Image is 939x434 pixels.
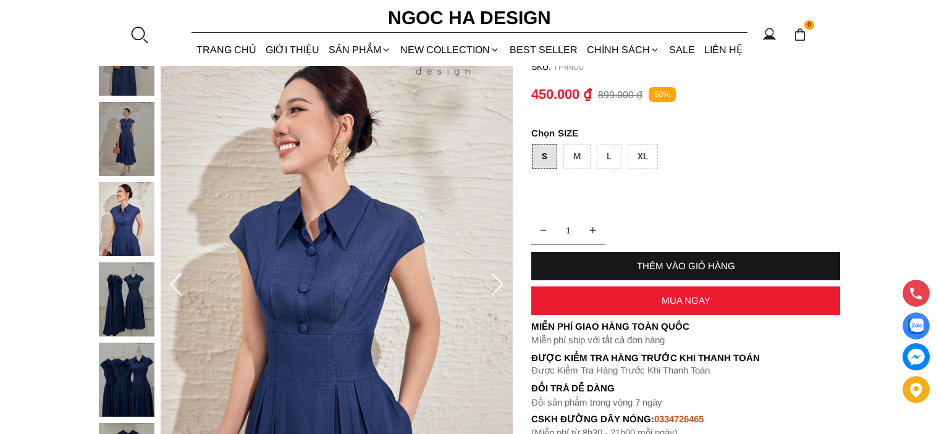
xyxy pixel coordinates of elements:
[903,312,930,340] a: Display image
[531,335,665,345] font: Miễn phí ship với tất cả đơn hàng
[531,218,605,243] input: Quantity input
[628,144,658,169] div: XL
[377,3,562,33] a: Ngoc Ha Design
[582,33,664,66] div: Chính sách
[531,397,662,407] font: Đổi sản phẩm trong vòng 7 ngày
[531,353,840,364] p: Được Kiểm Tra Hàng Trước Khi Thanh Toán
[597,144,621,169] div: L
[531,62,553,72] h6: SKU:
[665,33,700,66] a: SALE
[531,128,840,138] p: SIZE
[700,33,747,66] a: LIÊN HỆ
[563,144,591,169] div: M
[598,89,642,101] p: 899.000 ₫
[531,295,840,306] div: MUA NGAY
[396,33,505,66] a: NEW COLLECTION
[99,343,154,417] img: Vivi Dress_ Đầm Sơ Mi Rớt Vai Bò Lụa Màu Xanh D1000_mini_4
[532,144,557,169] div: S
[531,383,840,393] h6: Đổi trả dễ dàng
[505,33,582,66] a: BEST SELLER
[903,343,930,370] a: messenger
[261,33,324,66] a: GIỚI THIỆU
[531,414,654,424] font: cskh đường dây nóng:
[553,62,840,72] p: TP4400
[908,319,924,334] img: Display image
[531,86,592,102] p: 450.000 ₫
[531,365,840,376] p: Được Kiểm Tra Hàng Trước Khi Thanh Toán
[99,262,154,336] img: Vivi Dress_ Đầm Sơ Mi Rớt Vai Bò Lụa Màu Xanh D1000_mini_3
[654,414,704,424] font: 0334726465
[531,321,689,332] font: Miễn phí giao hàng toàn quốc
[531,261,840,271] div: THÊM VÀO GIỎ HÀNG
[804,20,814,30] span: 0
[99,102,154,176] img: Vivi Dress_ Đầm Sơ Mi Rớt Vai Bò Lụa Màu Xanh D1000_mini_1
[793,28,807,41] img: img-CART-ICON-ksit0nf1
[649,87,676,102] p: 50%
[99,182,154,256] img: Vivi Dress_ Đầm Sơ Mi Rớt Vai Bò Lụa Màu Xanh D1000_mini_2
[324,33,396,66] div: SẢN PHẨM
[192,33,261,66] a: TRANG CHỦ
